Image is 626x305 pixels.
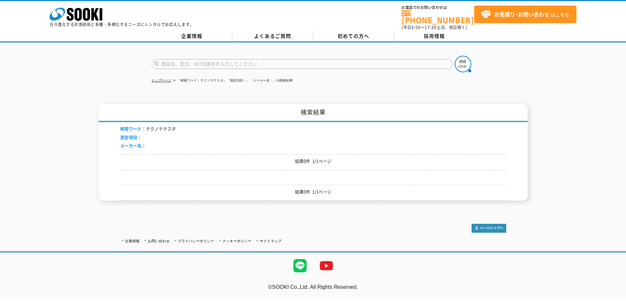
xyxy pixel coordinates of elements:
img: LINE [287,253,313,279]
span: 8:50 [412,24,421,30]
input: 商品名、型式、NETIS番号を入力してください [151,59,453,69]
a: クッキーポリシー [222,239,251,243]
li: テクノテテスタ [120,125,176,132]
a: テストMail [601,291,626,296]
span: お電話でのお問い合わせは [402,6,474,10]
span: はこちら [481,10,569,19]
span: (平日 ～ 土日、祝日除く) [402,24,467,30]
span: 検索ワード： [120,125,146,132]
p: 結果0件 1/1ページ [120,158,506,165]
p: 結果0件 1/1ページ [120,188,506,195]
h1: 検索結果 [99,104,528,122]
span: 測定項目： [120,134,142,140]
a: [PHONE_NUMBER] [402,10,474,24]
a: トップページ [151,79,171,82]
img: btn_search.png [455,56,471,72]
a: プライバシーポリシー [178,239,214,243]
span: 17:30 [425,24,437,30]
a: 企業情報 [125,239,140,243]
a: 初めての方へ [313,31,394,41]
p: 日々進化する計測技術と多種・多様化するニーズにレンタルでお応えします。 [49,22,194,26]
a: 企業情報 [151,31,232,41]
img: YouTube [313,253,340,279]
a: よくあるご質問 [232,31,313,41]
span: 初めての方へ [338,32,369,40]
a: お問い合わせ [148,239,170,243]
a: サイトマップ [260,239,281,243]
strong: お見積り･お問い合わせ [494,10,549,18]
a: 採用情報 [394,31,475,41]
li: 「検索ワード：テクノテテスタ」「測定項目：」「メーカー名：」の検索結果 [172,77,293,84]
a: お見積り･お問い合わせはこちら [474,6,577,23]
img: トップページへ [472,224,506,233]
span: メーカー名： [120,142,146,149]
